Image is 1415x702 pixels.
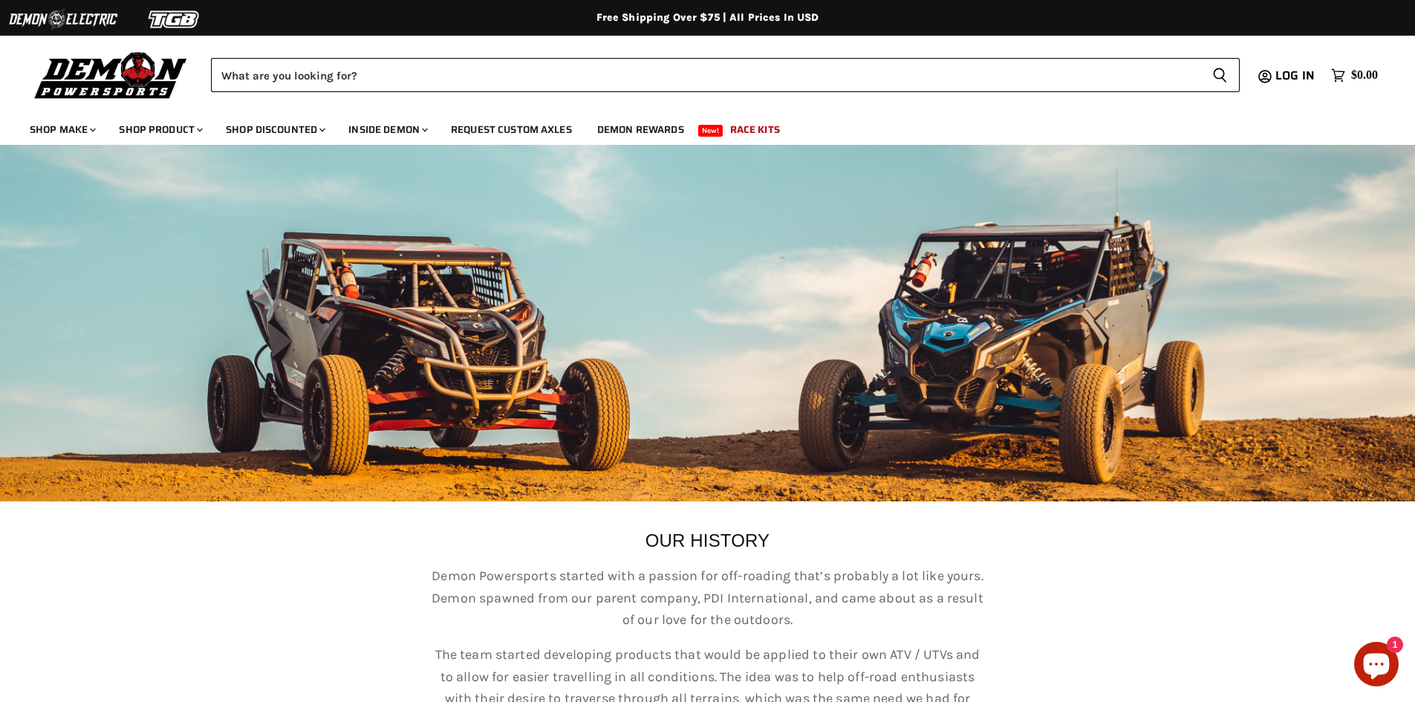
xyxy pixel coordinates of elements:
form: Product [211,58,1240,92]
div: Free Shipping Over $75 | All Prices In USD [114,11,1302,25]
ul: Main menu [19,108,1374,145]
img: TGB Logo 2 [119,5,230,33]
a: Race Kits [719,114,791,145]
span: Log in [1275,66,1315,85]
a: Demon Rewards [586,114,695,145]
a: $0.00 [1324,65,1385,86]
a: Shop Make [19,114,105,145]
a: Log in [1269,69,1324,82]
p: Demon Powersports started with a passion for off-roading that’s probably a lot like yours. Demon ... [429,565,986,631]
img: Demon Electric Logo 2 [7,5,119,33]
img: Demon Powersports [30,48,192,101]
a: Request Custom Axles [440,114,583,145]
inbox-online-store-chat: Shopify online store chat [1350,642,1403,690]
span: New! [698,125,723,137]
p: OUR HISTORY [273,531,1142,550]
a: Inside Demon [337,114,437,145]
button: Search [1200,58,1240,92]
a: Shop Product [108,114,212,145]
input: Search [211,58,1200,92]
a: Shop Discounted [215,114,334,145]
span: $0.00 [1351,68,1378,82]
